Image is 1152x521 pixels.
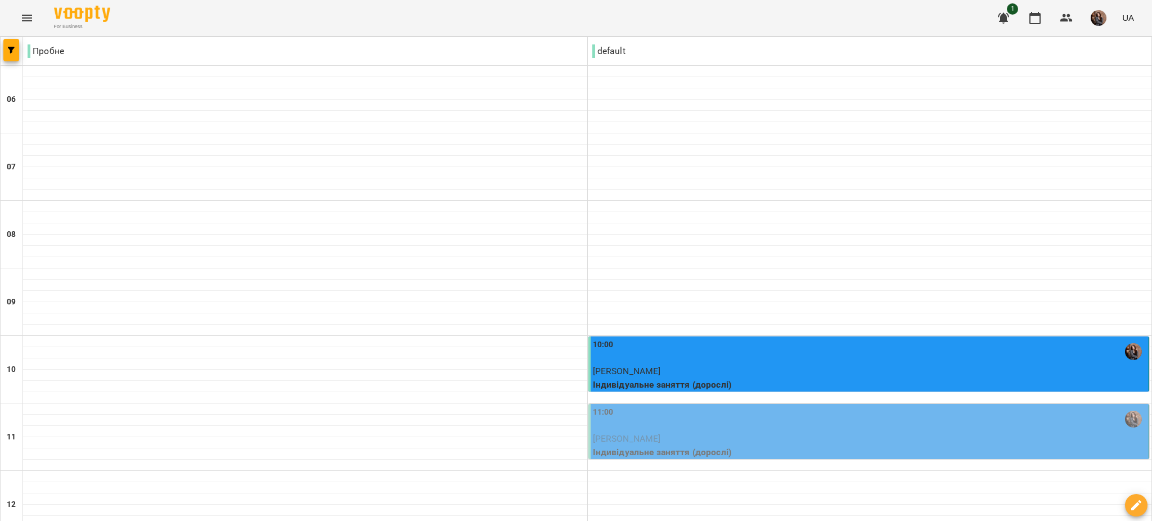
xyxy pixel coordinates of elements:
[1122,12,1134,24] span: UA
[1118,7,1138,28] button: UA
[54,6,110,22] img: Voopty Logo
[7,228,16,241] h6: 08
[1125,343,1142,360] img: Прокопенко Поліна Олександрівна
[1091,10,1106,26] img: 6c17d95c07e6703404428ddbc75e5e60.jpg
[593,446,1147,459] p: Індивідуальне заняття (дорослі)
[593,366,661,376] span: [PERSON_NAME]
[593,378,1147,392] p: Індивідуальне заняття (дорослі)
[13,5,40,32] button: Menu
[28,44,64,58] p: Пробне
[592,44,625,58] p: default
[1125,411,1142,428] img: Прокопенко Поліна Олександрівна
[7,498,16,511] h6: 12
[1007,3,1018,15] span: 1
[7,431,16,443] h6: 11
[7,161,16,173] h6: 07
[593,406,614,419] label: 11:00
[54,23,110,30] span: For Business
[593,433,661,444] span: [PERSON_NAME]
[7,296,16,308] h6: 09
[7,363,16,376] h6: 10
[593,339,614,351] label: 10:00
[7,93,16,106] h6: 06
